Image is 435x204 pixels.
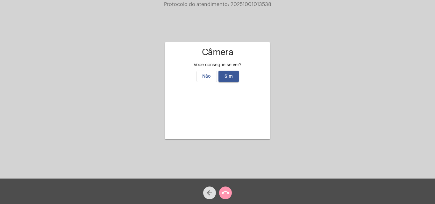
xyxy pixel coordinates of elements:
[196,71,217,82] button: Não
[225,74,233,79] span: Sim
[170,47,265,57] h1: Câmera
[164,2,271,7] span: Protocolo do atendimento: 20251001013538
[202,74,211,79] span: Não
[206,189,213,197] mat-icon: arrow_back
[222,189,229,197] mat-icon: call_end
[194,63,241,67] span: Você consegue se ver?
[218,71,239,82] button: Sim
